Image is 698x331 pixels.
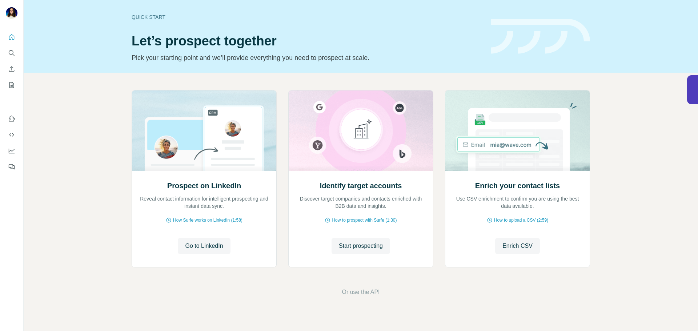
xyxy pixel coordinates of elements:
button: Start prospecting [332,238,390,254]
img: banner [491,19,590,54]
div: Quick start [132,13,482,21]
p: Use CSV enrichment to confirm you are using the best data available. [453,195,582,210]
span: Start prospecting [339,242,383,250]
img: Identify target accounts [288,90,433,171]
button: Use Surfe API [6,128,17,141]
span: How to prospect with Surfe (1:30) [332,217,397,223]
img: Enrich your contact lists [445,90,590,171]
img: Prospect on LinkedIn [132,90,277,171]
p: Discover target companies and contacts enriched with B2B data and insights. [296,195,426,210]
button: Or use the API [342,288,380,296]
button: Feedback [6,160,17,173]
button: Quick start [6,31,17,44]
span: Enrich CSV [502,242,533,250]
button: Search [6,47,17,60]
button: Use Surfe on LinkedIn [6,112,17,125]
button: Enrich CSV [6,62,17,76]
h2: Prospect on LinkedIn [167,181,241,191]
span: How Surfe works on LinkedIn (1:58) [173,217,242,223]
h1: Let’s prospect together [132,34,482,48]
p: Pick your starting point and we’ll provide everything you need to prospect at scale. [132,53,482,63]
span: Go to LinkedIn [185,242,223,250]
span: How to upload a CSV (2:59) [494,217,548,223]
button: Enrich CSV [495,238,540,254]
button: Dashboard [6,144,17,157]
p: Reveal contact information for intelligent prospecting and instant data sync. [139,195,269,210]
img: Avatar [6,7,17,19]
button: Go to LinkedIn [178,238,230,254]
button: My lists [6,78,17,92]
h2: Enrich your contact lists [475,181,560,191]
h2: Identify target accounts [320,181,402,191]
